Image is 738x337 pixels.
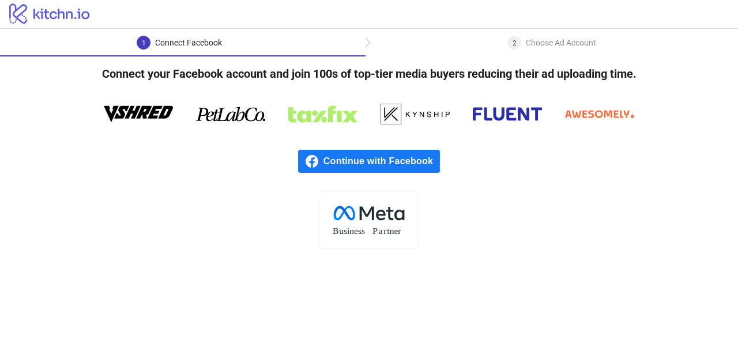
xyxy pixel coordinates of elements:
div: Connect Facebook [155,36,222,50]
tspan: a [379,226,383,236]
span: 2 [513,39,517,47]
tspan: B [333,226,338,236]
tspan: P [372,226,378,236]
tspan: r [383,226,387,236]
a: Continue with Facebook [298,150,440,173]
div: Choose Ad Account [526,36,596,50]
tspan: usiness [339,226,365,236]
span: Continue with Facebook [323,150,440,173]
span: 1 [142,39,146,47]
h4: Connect your Facebook account and join 100s of top-tier media buyers reducing their ad uploading ... [84,56,655,91]
tspan: tner [387,226,401,236]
